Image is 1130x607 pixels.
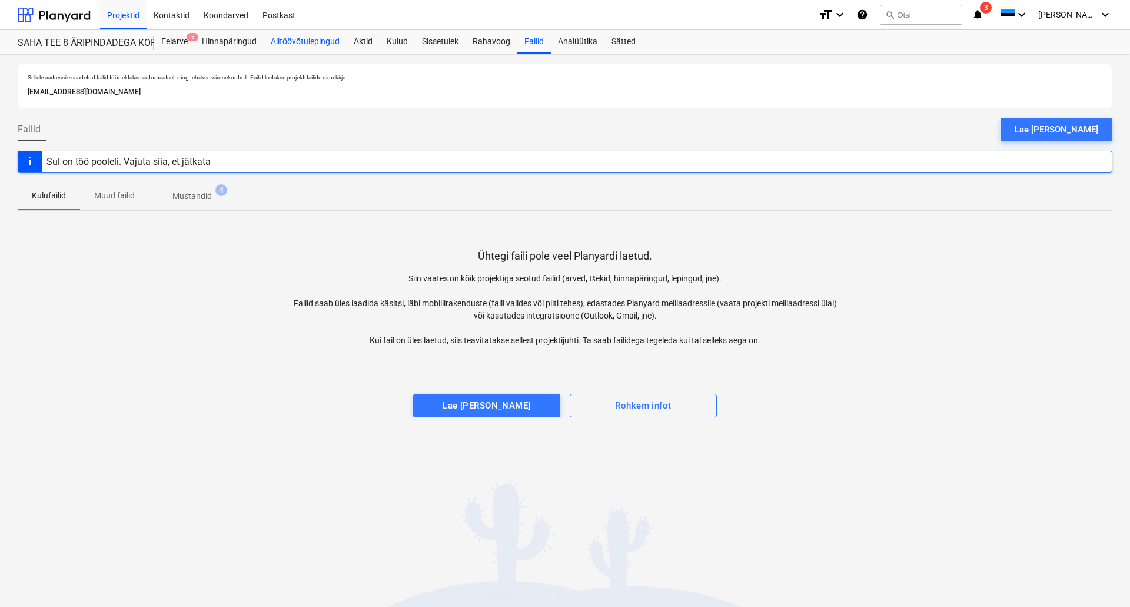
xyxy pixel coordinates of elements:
a: Sissetulek [415,30,466,54]
i: keyboard_arrow_down [1098,8,1112,22]
div: Rohkem infot [615,398,671,413]
a: Analüütika [551,30,604,54]
button: Rohkem infot [570,394,717,417]
a: Eelarve5 [154,30,195,54]
a: Rahavoog [466,30,517,54]
div: SAHA TEE 8 ÄRIPINDADEGA KORTERMAJA [18,37,140,49]
i: keyboard_arrow_down [1015,8,1029,22]
span: 4 [215,184,227,196]
p: [EMAIL_ADDRESS][DOMAIN_NAME] [28,86,1102,98]
p: Sellele aadressile saadetud failid töödeldakse automaatselt ning tehakse viirusekontroll. Failid ... [28,74,1102,81]
p: Kulufailid [32,190,66,202]
div: Lae [PERSON_NAME] [1015,122,1098,137]
i: format_size [819,8,833,22]
p: Muud failid [94,190,135,202]
i: notifications [972,8,983,22]
p: Ühtegi faili pole veel Planyardi laetud. [478,249,652,263]
iframe: Chat Widget [1071,550,1130,607]
a: Hinnapäringud [195,30,264,54]
a: Failid [517,30,551,54]
span: [PERSON_NAME] [1038,10,1097,19]
a: Kulud [380,30,415,54]
a: Aktid [347,30,380,54]
p: Siin vaates on kõik projektiga seotud failid (arved, tšekid, hinnapäringud, lepingud, jne). Faili... [291,273,839,347]
span: 3 [980,2,992,14]
a: Sätted [604,30,643,54]
span: search [885,10,895,19]
i: Abikeskus [856,8,868,22]
span: Failid [18,122,41,137]
button: Lae [PERSON_NAME] [1001,118,1112,141]
div: Sul on töö pooleli. Vajuta siia, et jätkata [46,156,211,167]
a: Alltöövõtulepingud [264,30,347,54]
span: 5 [187,33,198,41]
div: Eelarve [154,30,195,54]
i: keyboard_arrow_down [833,8,847,22]
p: Mustandid [172,190,212,203]
div: Lae [PERSON_NAME] [443,398,530,413]
button: Otsi [880,5,962,25]
button: Lae [PERSON_NAME] [413,394,560,417]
